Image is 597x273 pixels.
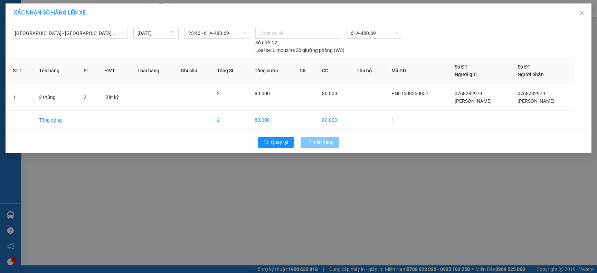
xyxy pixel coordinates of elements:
[579,10,585,16] span: close
[45,10,66,55] b: BIÊN NHẬN GỬI HÀNG
[263,140,268,145] span: rollback
[175,57,211,84] th: Ghi chú
[518,91,545,96] span: 0768282979
[138,29,169,37] input: 15/08/2025
[306,140,314,145] span: loading
[314,138,334,146] span: Lên hàng
[455,72,477,77] span: Người gửi
[572,3,591,23] button: Close
[255,46,344,54] div: Limousine 20 giường phòng (WC)
[34,84,78,111] td: 2 thùng
[84,94,86,100] span: 2
[9,9,43,43] img: logo.jpg
[7,57,34,84] th: STT
[14,9,86,16] span: XÁC NHẬN SỐ HÀNG LÊN XE
[294,57,317,84] th: CR
[249,57,294,84] th: Tổng cước
[255,39,277,46] div: 22
[249,111,294,130] td: 80.000
[100,84,132,111] td: Bất kỳ
[15,28,124,38] span: Sài Gòn - Nha Trang (VIP)
[518,98,555,104] span: [PERSON_NAME]
[188,28,246,38] span: 23:40 - 61A-480.69
[386,57,449,84] th: Mã GD
[58,26,95,32] b: [DOMAIN_NAME]
[455,91,482,96] span: 0768282979
[255,46,272,54] span: Loại xe:
[386,111,449,130] td: 1
[34,111,78,130] td: Tổng cộng
[271,138,288,146] span: Quay lại
[132,57,175,84] th: Loại hàng
[217,91,220,96] span: 2
[211,111,249,130] td: 2
[455,64,468,70] span: Số ĐT
[255,91,270,96] span: 80.000
[351,57,386,84] th: Thu hộ
[316,111,351,130] td: 80.000
[211,57,249,84] th: Tổng SL
[100,57,132,84] th: ĐVT
[455,98,492,104] span: [PERSON_NAME]
[322,91,337,96] span: 80.000
[58,33,95,42] li: (c) 2017
[78,57,100,84] th: SL
[518,64,531,70] span: Số ĐT
[34,57,78,84] th: Tên hàng
[316,57,351,84] th: CC
[9,45,39,77] b: [PERSON_NAME]
[391,91,428,96] span: PNL1508250057
[75,9,92,25] img: logo.jpg
[255,39,271,46] span: Số ghế:
[258,137,294,148] button: rollbackQuay lại
[301,137,339,148] button: Lên hàng
[518,72,544,77] span: Người nhận
[7,84,34,111] td: 1
[351,28,398,38] span: 61A-480.69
